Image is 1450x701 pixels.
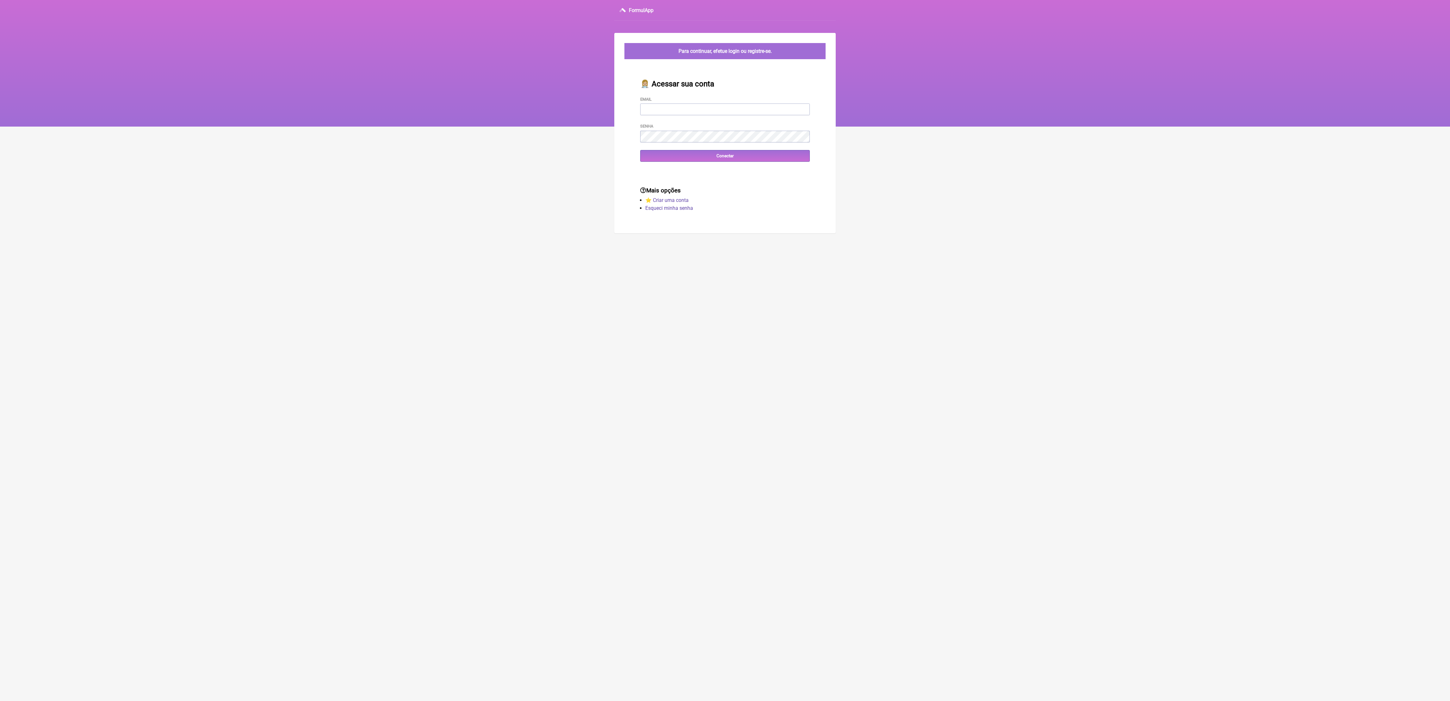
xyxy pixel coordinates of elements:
[640,97,652,102] label: Email
[640,150,810,162] input: Conectar
[640,124,653,128] label: Senha
[645,205,693,211] a: Esqueci minha senha
[640,187,810,194] h3: Mais opções
[645,197,689,203] a: ⭐️ Criar uma conta
[624,43,826,59] div: Para continuar, efetue login ou registre-se.
[640,79,810,88] h2: 👩🏼‍⚕️ Acessar sua conta
[629,7,654,13] h3: FormulApp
